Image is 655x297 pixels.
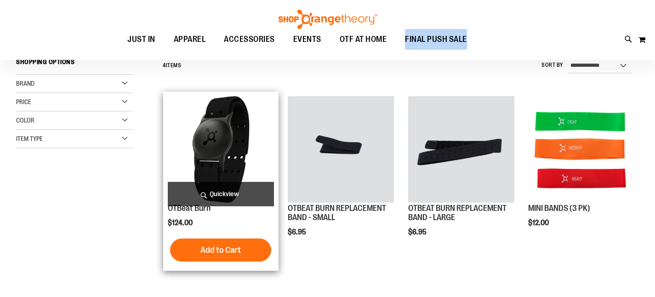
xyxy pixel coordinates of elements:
a: Quickview [168,182,274,206]
span: Item Type [16,135,43,142]
div: product [524,92,639,250]
a: OTBeat Burn [168,204,211,213]
div: product [404,92,519,260]
a: MINI BANDS (3 PK) [528,204,590,213]
a: Main view of OTBeat Burn 6.0-C [168,96,274,204]
span: Price [16,98,31,105]
span: $12.00 [528,219,550,227]
a: OTF AT HOME [330,29,396,50]
span: $124.00 [168,219,194,227]
a: MINI BANDS (3 PK) [528,96,634,204]
img: Main view of OTBeat Burn 6.0-C [168,96,274,203]
img: MINI BANDS (3 PK) [528,96,634,203]
span: APPAREL [174,29,206,50]
img: OTBEAT BURN REPLACEMENT BAND - SMALL [288,96,394,203]
span: JUST IN [127,29,155,50]
span: $6.95 [288,228,308,236]
div: product [163,92,279,271]
strong: Shopping Options [16,54,133,75]
a: EVENTS [284,29,330,50]
button: Add to Cart [170,239,271,262]
span: $6.95 [408,228,428,236]
span: Color [16,116,34,124]
span: EVENTS [293,29,321,50]
span: Add to Cart [200,245,241,255]
span: OTF AT HOME [340,29,387,50]
a: OTBEAT BURN REPLACEMENT BAND - SMALL [288,204,386,222]
a: OTBEAT BURN REPLACEMENT BAND - LARGE [408,96,514,204]
a: ACCESSORIES [215,29,284,50]
span: 4 [163,62,166,69]
label: Sort By [541,61,564,69]
a: FINAL PUSH SALE [396,29,476,50]
a: APPAREL [165,29,215,50]
a: OTBEAT BURN REPLACEMENT BAND - LARGE [408,204,507,222]
span: ACCESSORIES [224,29,275,50]
h2: Items [163,58,181,73]
span: Brand [16,80,34,87]
a: JUST IN [118,29,165,50]
div: product [283,92,399,260]
img: Shop Orangetheory [277,10,378,29]
img: OTBEAT BURN REPLACEMENT BAND - LARGE [408,96,514,203]
a: OTBEAT BURN REPLACEMENT BAND - SMALL [288,96,394,204]
span: FINAL PUSH SALE [405,29,467,50]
